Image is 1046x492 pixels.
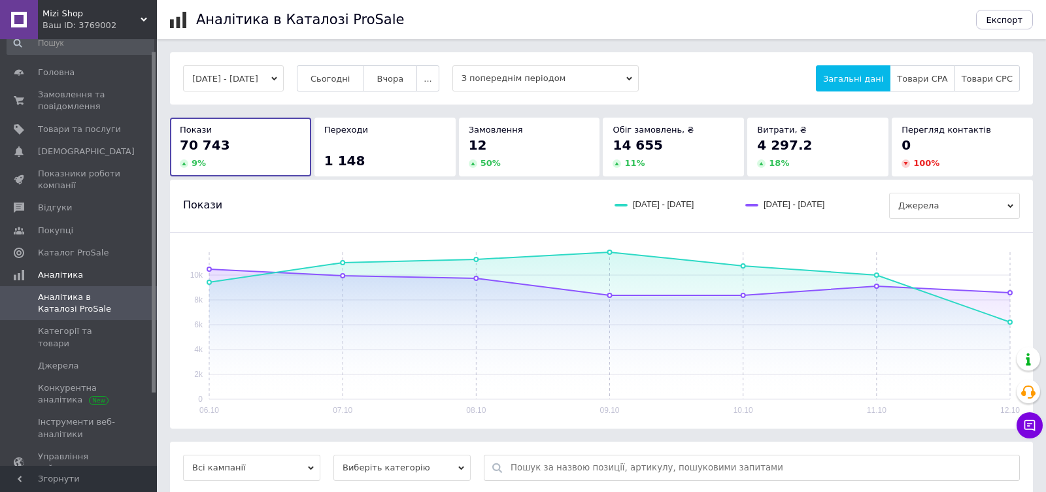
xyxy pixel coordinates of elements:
span: Покази [183,198,222,212]
text: 06.10 [199,406,219,415]
text: 07.10 [333,406,352,415]
span: 9 % [192,158,206,168]
span: Джерела [38,360,78,372]
button: Загальні дані [816,65,890,91]
span: 4 297.2 [757,137,812,153]
text: 6k [194,320,203,329]
text: 0 [198,395,203,404]
button: ... [416,65,439,91]
span: Відгуки [38,202,72,214]
span: Замовлення [469,125,523,135]
text: 4k [194,345,203,354]
span: Категорії та товари [38,325,121,349]
text: 12.10 [1000,406,1020,415]
span: Вчора [377,74,403,84]
span: Сьогодні [311,74,350,84]
span: Покази [180,125,212,135]
span: 18 % [769,158,789,168]
span: Експорт [987,15,1023,25]
h1: Аналітика в Каталозі ProSale [196,12,404,27]
text: 11.10 [867,406,886,415]
span: Товари CPA [897,74,947,84]
span: 50 % [481,158,501,168]
span: Управління сайтом [38,451,121,474]
span: 0 [902,137,911,153]
span: З попереднім періодом [452,65,639,91]
span: Товари та послуги [38,123,121,135]
span: 100 % [913,158,939,168]
span: Загальні дані [823,74,883,84]
span: Аналітика в Каталозі ProSale [38,291,121,315]
span: 11 % [624,158,645,168]
span: Mizi Shop [42,8,141,20]
text: 2k [194,370,203,379]
text: 10k [190,271,203,280]
span: Покупці [38,225,73,237]
span: Переходи [324,125,368,135]
span: Всі кампанії [183,455,320,481]
span: Показники роботи компанії [38,168,121,191]
span: Обіг замовлень, ₴ [613,125,694,135]
span: Конкурентна аналітика [38,382,121,406]
span: Каталог ProSale [38,247,109,259]
input: Пошук [7,31,154,55]
button: Чат з покупцем [1017,412,1043,438]
text: 09.10 [599,406,619,415]
span: Замовлення та повідомлення [38,89,121,112]
span: 1 148 [324,153,365,169]
button: Вчора [363,65,417,91]
button: Товари CPC [954,65,1020,91]
span: Перегляд контактів [902,125,991,135]
span: Інструменти веб-аналітики [38,416,121,440]
span: 70 743 [180,137,230,153]
span: Товари CPC [962,74,1013,84]
div: Ваш ID: 3769002 [42,20,157,31]
button: Товари CPA [890,65,954,91]
span: Головна [38,67,75,78]
span: [DEMOGRAPHIC_DATA] [38,146,135,157]
button: [DATE] - [DATE] [183,65,284,91]
text: 8k [194,295,203,304]
span: ... [424,74,431,84]
span: Аналітика [38,269,83,281]
button: Експорт [976,10,1034,29]
button: Сьогодні [297,65,364,91]
span: Джерела [889,193,1020,219]
span: Витрати, ₴ [757,125,807,135]
span: Виберіть категорію [333,455,471,481]
text: 08.10 [466,406,486,415]
text: 10.10 [734,406,753,415]
span: 14 655 [613,137,663,153]
input: Пошук за назвою позиції, артикулу, пошуковими запитами [511,455,1013,480]
span: 12 [469,137,487,153]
